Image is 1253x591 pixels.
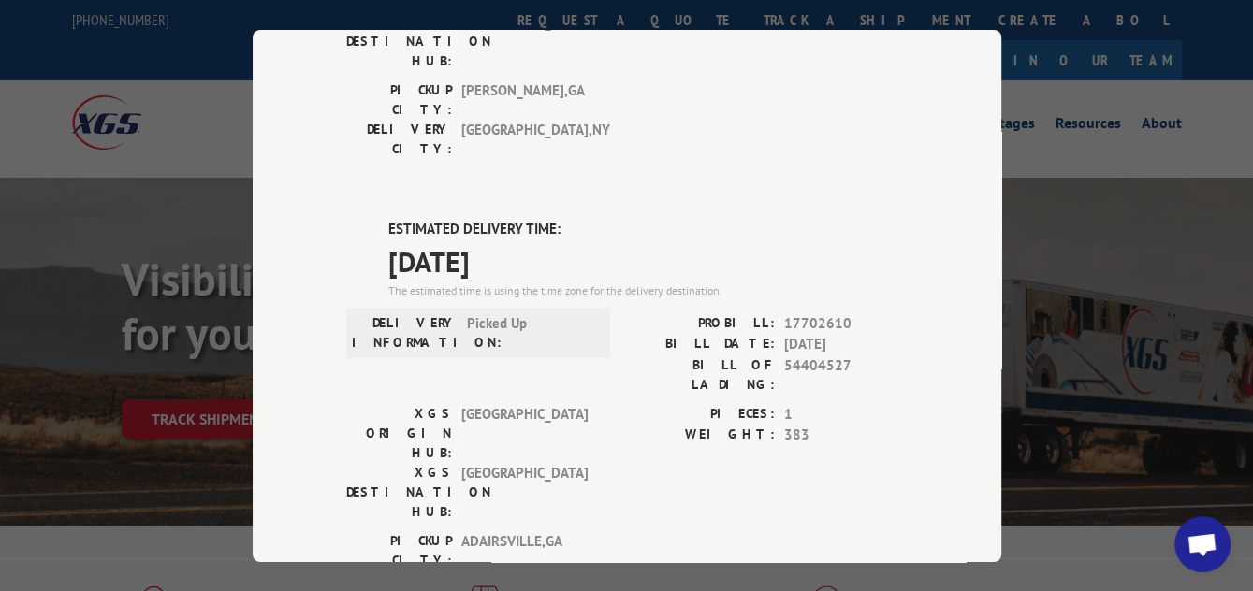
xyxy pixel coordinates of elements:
label: DELIVERY CITY: [346,120,452,159]
span: 383 [784,425,908,446]
span: 17702610 [784,312,908,334]
label: PIECES: [627,403,775,425]
label: WEIGHT: [627,425,775,446]
label: DELIVERY INFORMATION: [352,312,458,352]
span: [GEOGRAPHIC_DATA] [461,12,588,71]
span: Picked Up [467,312,593,352]
span: 1 [784,403,908,425]
span: [DATE] [388,239,908,281]
div: Open chat [1174,516,1231,572]
div: The estimated time is using the time zone for the delivery destination. [388,281,908,298]
span: 54404527 [784,354,908,394]
span: [GEOGRAPHIC_DATA] , NY [461,120,588,159]
span: [GEOGRAPHIC_DATA] [461,462,588,521]
label: PICKUP CITY: [346,530,452,569]
label: ESTIMATED DELIVERY TIME: [388,219,908,240]
label: PROBILL: [627,312,775,334]
span: ADAIRSVILLE , GA [461,530,588,569]
label: BILL DATE: [627,334,775,355]
label: XGS ORIGIN HUB: [346,403,452,462]
label: XGS DESTINATION HUB: [346,12,452,71]
label: PICKUP CITY: [346,80,452,120]
span: [PERSON_NAME] , GA [461,80,588,120]
span: [DATE] [784,334,908,355]
span: [GEOGRAPHIC_DATA] [461,403,588,462]
label: BILL OF LADING: [627,354,775,394]
label: XGS DESTINATION HUB: [346,462,452,521]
